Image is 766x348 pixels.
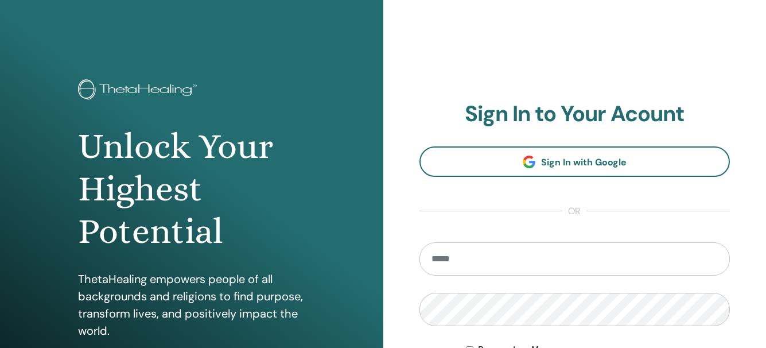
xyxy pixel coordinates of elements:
h2: Sign In to Your Acount [419,101,730,127]
a: Sign In with Google [419,146,730,177]
span: or [562,204,586,218]
p: ThetaHealing empowers people of all backgrounds and religions to find purpose, transform lives, a... [78,270,305,339]
h1: Unlock Your Highest Potential [78,125,305,253]
span: Sign In with Google [541,156,627,168]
